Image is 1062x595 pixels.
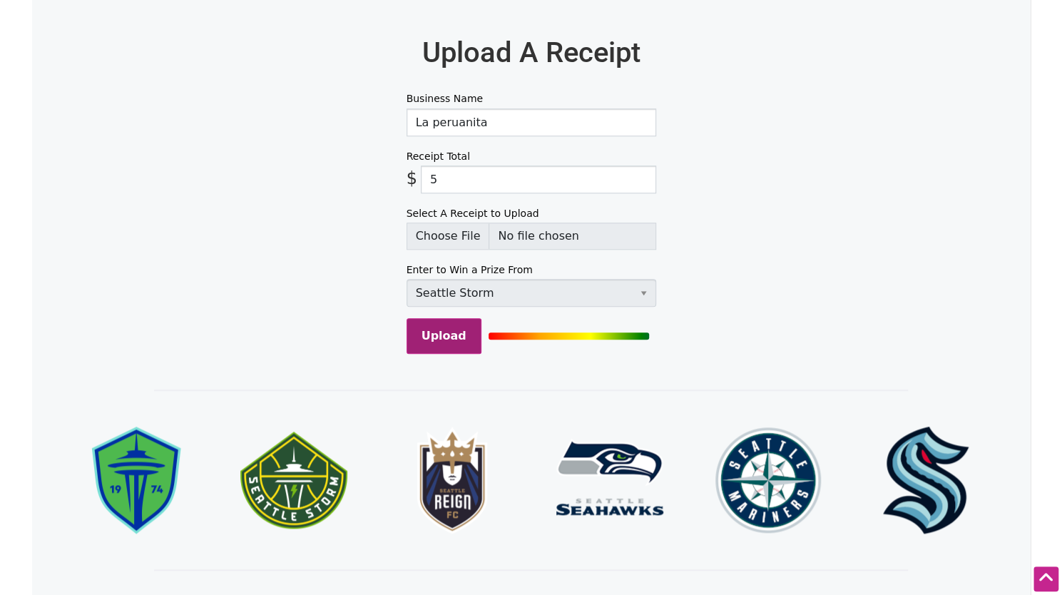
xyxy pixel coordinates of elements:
[407,90,656,108] label: Business Name
[407,148,656,166] label: Receipt Total
[407,261,656,279] label: Enter to Win a Prize From
[407,166,421,193] span: $
[1033,566,1058,591] div: Scroll Back to Top
[407,318,481,354] button: Upload
[407,205,656,223] label: Select A Receipt to Upload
